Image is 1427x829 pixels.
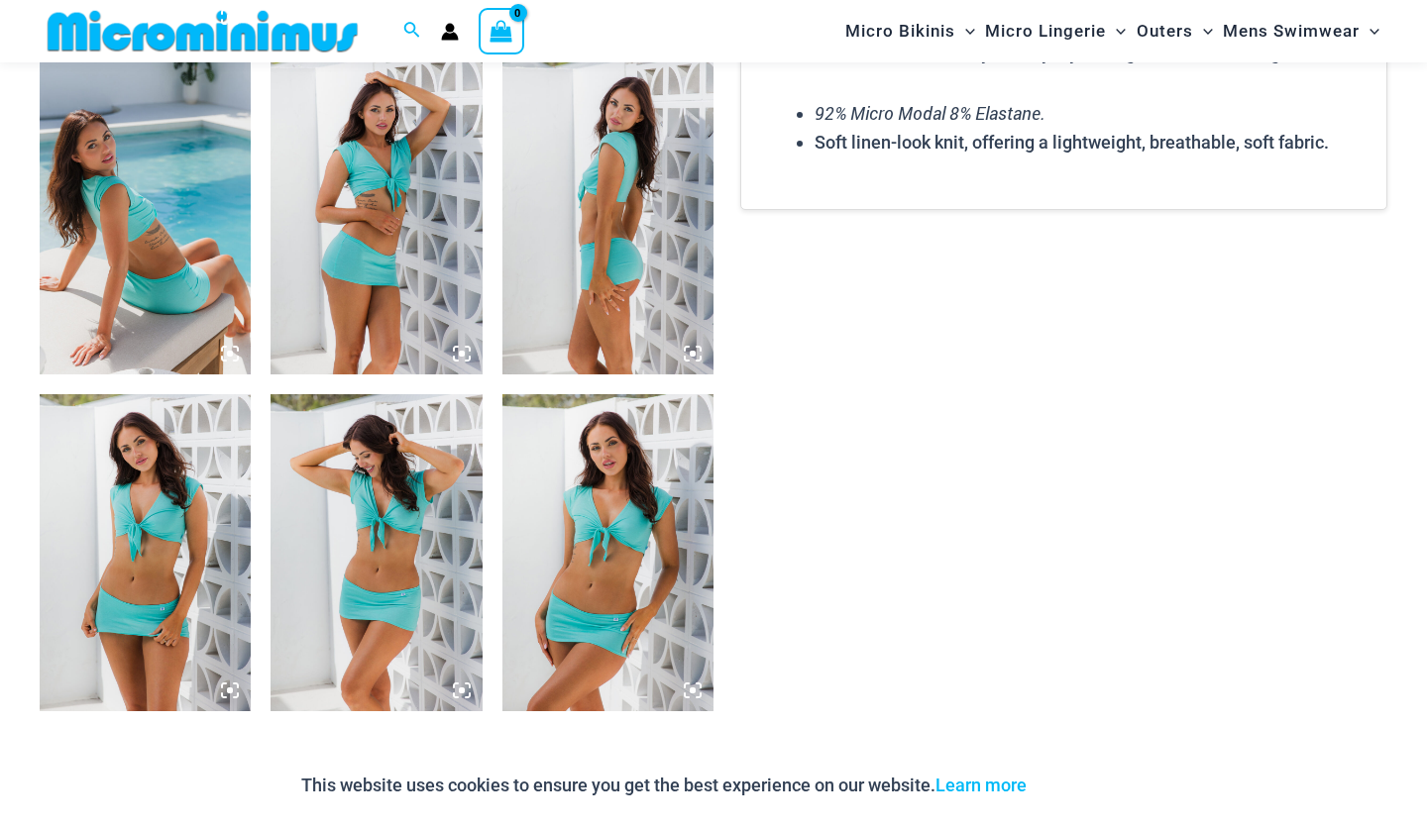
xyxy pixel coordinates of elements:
[1193,6,1213,56] span: Menu Toggle
[955,6,975,56] span: Menu Toggle
[815,128,1367,157] li: Soft linen-look knit, offering a lightweight, breathable, soft fabric.
[815,101,1045,125] em: 92% Micro Modal 8% Elastane.
[1360,6,1379,56] span: Menu Toggle
[1223,6,1360,56] span: Mens Swimwear
[980,6,1131,56] a: Micro LingerieMenu ToggleMenu Toggle
[403,19,421,44] a: Search icon link
[40,394,251,711] img: Bahama Breeze Mint 9116 Crop Top 522 Skirt
[1137,6,1193,56] span: Outers
[837,3,1387,59] nav: Site Navigation
[502,394,713,711] img: Bahama Breeze Mint 9116 Crop Top 522 Skirt
[479,8,524,53] a: View Shopping Cart, empty
[935,775,1027,795] a: Learn more
[502,57,713,374] img: Bahama Breeze Mint 9116 Crop Top 522 Skirt
[840,6,980,56] a: Micro BikinisMenu ToggleMenu Toggle
[40,9,366,53] img: MM SHOP LOGO FLAT
[1042,762,1126,809] button: Accept
[845,6,955,56] span: Micro Bikinis
[1106,6,1126,56] span: Menu Toggle
[40,57,251,374] img: Bahama Breeze Mint 9116 Crop Top 522 Skirt
[441,23,459,41] a: Account icon link
[1132,6,1218,56] a: OutersMenu ToggleMenu Toggle
[271,57,482,374] img: Bahama Breeze Mint 9116 Crop Top 522 Skirt
[271,394,482,711] img: Bahama Breeze Mint 9116 Crop Top 522 Skirt
[985,6,1106,56] span: Micro Lingerie
[1218,6,1384,56] a: Mens SwimwearMenu ToggleMenu Toggle
[301,771,1027,800] p: This website uses cookies to ensure you get the best experience on our website.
